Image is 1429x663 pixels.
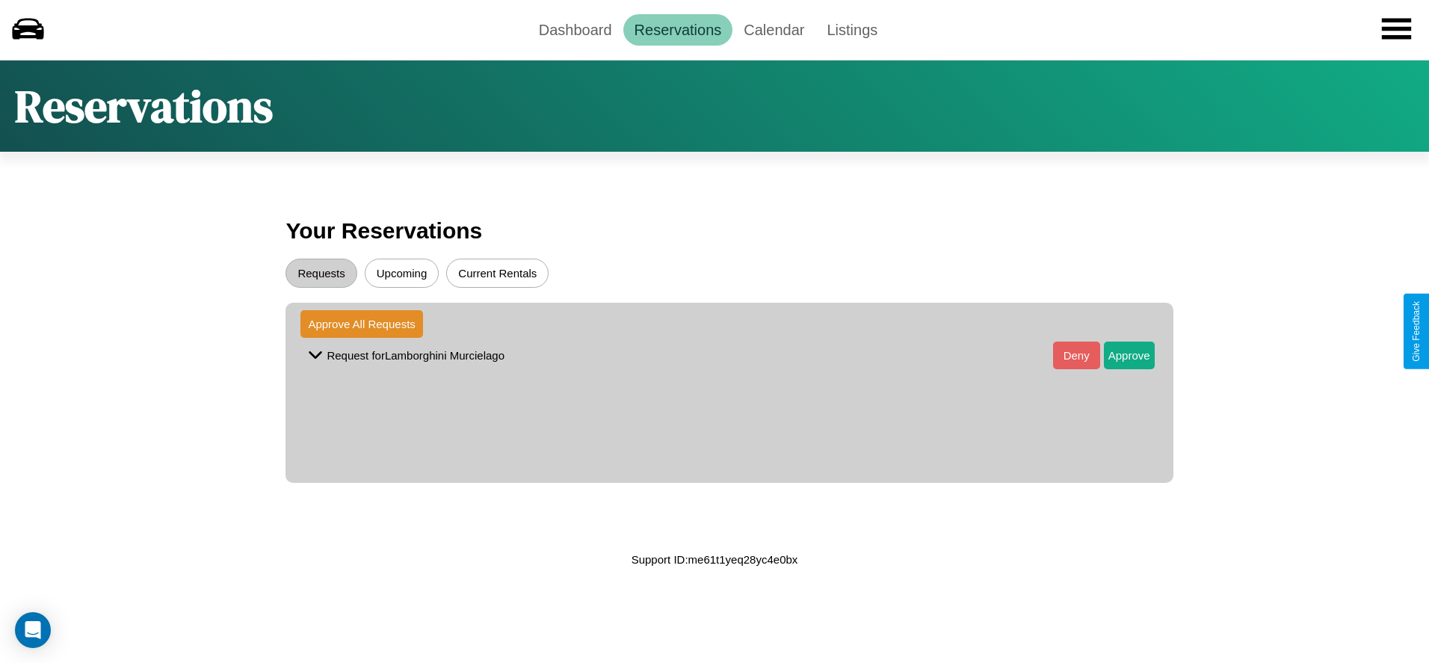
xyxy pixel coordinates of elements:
[815,14,889,46] a: Listings
[1104,342,1155,369] button: Approve
[623,14,733,46] a: Reservations
[446,259,549,288] button: Current Rentals
[365,259,439,288] button: Upcoming
[300,310,422,338] button: Approve All Requests
[528,14,623,46] a: Dashboard
[327,345,504,366] p: Request for Lamborghini Murcielago
[15,612,51,648] div: Open Intercom Messenger
[286,259,357,288] button: Requests
[1053,342,1100,369] button: Deny
[732,14,815,46] a: Calendar
[15,75,273,137] h1: Reservations
[632,549,798,570] p: Support ID: me61t1yeq28yc4e0bx
[286,211,1143,251] h3: Your Reservations
[1411,301,1422,362] div: Give Feedback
